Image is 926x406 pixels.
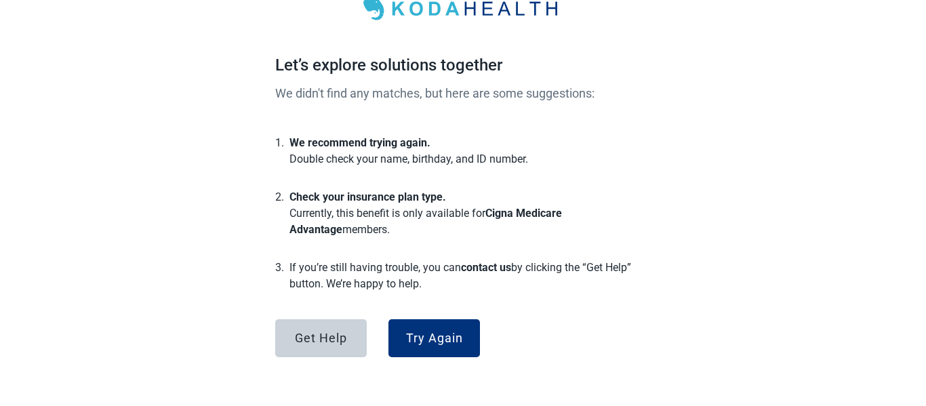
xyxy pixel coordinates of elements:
p: 2. [275,189,284,238]
p: We didn't find any matches, but here are some suggestions: [275,84,651,102]
p: 1. [275,135,284,167]
button: Get Help [275,319,367,357]
p: Cigna Medicare Advantage [289,207,562,236]
button: Try Again [388,319,480,357]
p: Currently, this benefit is only available for members. [289,189,651,238]
h1: Let’s explore solutions together [275,53,651,84]
p: Double check your name, birthday, and ID number. [289,135,528,167]
div: Try Again [406,331,463,345]
p: Check your insurance plan type. [289,190,446,203]
p: We recommend trying again. [289,136,430,149]
p: If you’re still having trouble, you can by clicking the “Get Help” button. We’re happy to help. [289,260,651,292]
p: 3. [275,260,284,292]
p: contact us [461,261,511,274]
div: Get Help [295,331,347,345]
